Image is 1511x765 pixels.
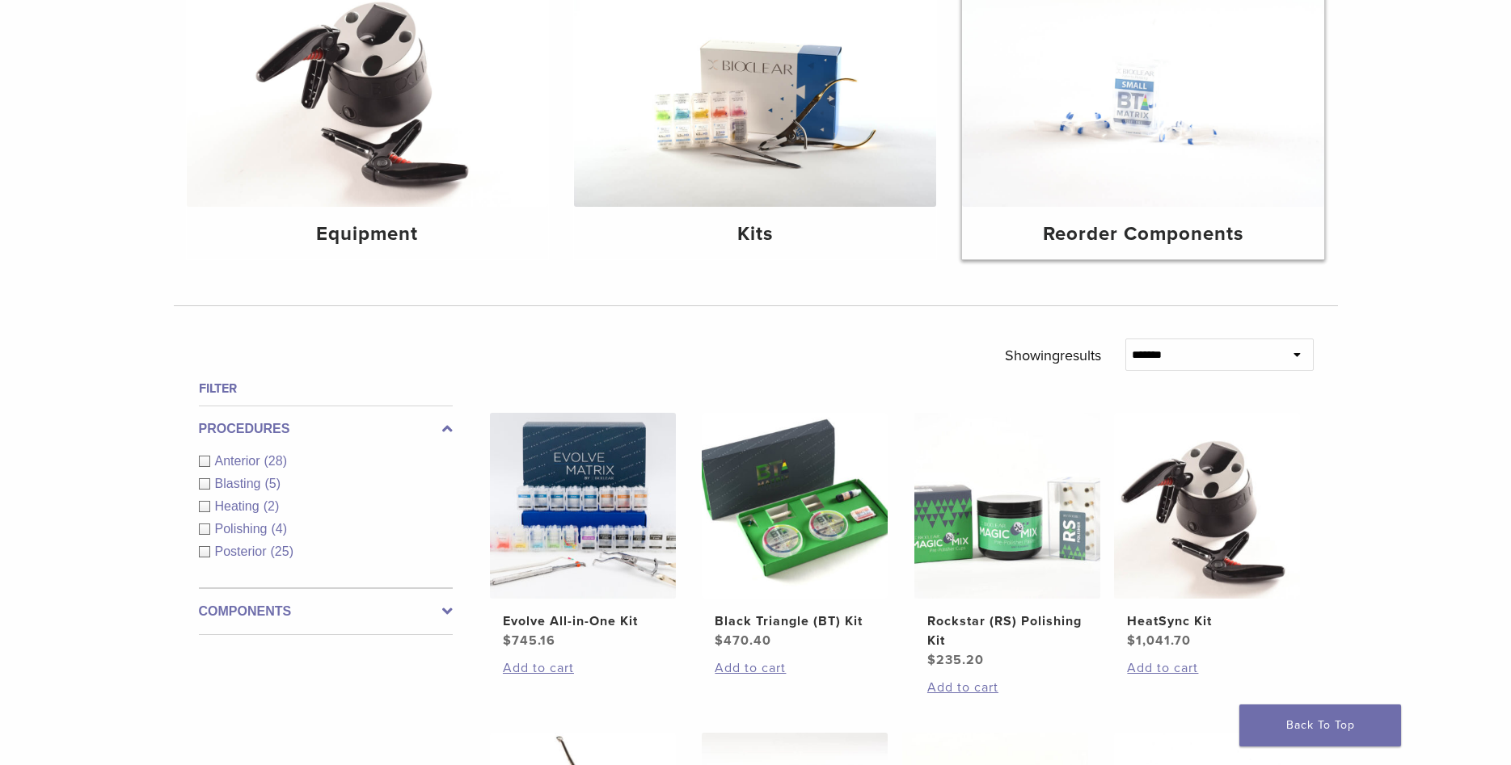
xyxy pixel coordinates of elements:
[587,220,923,249] h4: Kits
[927,678,1087,697] a: Add to cart: “Rockstar (RS) Polishing Kit”
[927,652,984,668] bdi: 235.20
[215,544,271,558] span: Posterior
[503,633,555,649] bdi: 745.16
[503,633,512,649] span: $
[1114,413,1300,599] img: HeatSync Kit
[1127,658,1287,678] a: Add to cart: “HeatSync Kit”
[264,454,287,468] span: (28)
[715,658,875,678] a: Add to cart: “Black Triangle (BT) Kit”
[927,612,1087,650] h2: Rockstar (RS) Polishing Kit
[702,413,888,599] img: Black Triangle (BT) Kit
[199,419,453,439] label: Procedures
[264,499,280,513] span: (2)
[215,499,264,513] span: Heating
[271,544,293,558] span: (25)
[215,477,265,490] span: Blasting
[264,477,281,490] span: (5)
[1239,704,1401,746] a: Back To Top
[199,379,453,398] h4: Filter
[503,612,663,631] h2: Evolve All-in-One Kit
[927,652,936,668] span: $
[215,522,272,536] span: Polishing
[1127,633,1136,649] span: $
[914,413,1102,670] a: Rockstar (RS) Polishing KitRockstar (RS) Polishing Kit $235.20
[271,522,287,536] span: (4)
[199,602,453,621] label: Components
[503,658,663,678] a: Add to cart: “Evolve All-in-One Kit”
[1127,633,1191,649] bdi: 1,041.70
[489,413,677,650] a: Evolve All-in-One KitEvolve All-in-One Kit $745.16
[701,413,889,650] a: Black Triangle (BT) KitBlack Triangle (BT) Kit $470.40
[1127,612,1287,631] h2: HeatSync Kit
[1113,413,1302,650] a: HeatSync KitHeatSync Kit $1,041.70
[715,612,875,631] h2: Black Triangle (BT) Kit
[215,454,264,468] span: Anterior
[914,413,1100,599] img: Rockstar (RS) Polishing Kit
[975,220,1311,249] h4: Reorder Components
[200,220,536,249] h4: Equipment
[1005,338,1101,372] p: Showing results
[715,633,724,649] span: $
[715,633,771,649] bdi: 470.40
[490,413,676,599] img: Evolve All-in-One Kit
